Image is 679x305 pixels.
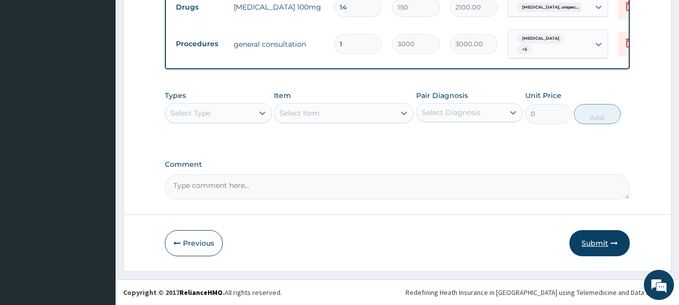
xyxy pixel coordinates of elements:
td: general consultation [229,34,329,54]
label: Item [274,90,291,100]
label: Unit Price [525,90,561,100]
button: Add [574,104,621,124]
label: Comment [165,160,630,169]
button: Submit [569,230,630,256]
td: Procedures [171,35,229,53]
a: RelianceHMO [179,288,223,297]
div: Minimize live chat window [165,5,189,29]
div: Select Type [170,108,211,118]
textarea: Type your message and hit 'Enter' [5,200,191,236]
span: [MEDICAL_DATA] [517,34,564,44]
footer: All rights reserved. [116,279,679,305]
strong: Copyright © 2017 . [123,288,225,297]
div: Select Diagnosis [422,108,480,118]
span: + 5 [517,45,532,55]
div: Redefining Heath Insurance in [GEOGRAPHIC_DATA] using Telemedicine and Data Science! [406,287,671,297]
button: Previous [165,230,223,256]
label: Types [165,91,186,100]
div: Chat with us now [52,56,169,69]
span: [MEDICAL_DATA], unspec... [517,3,584,13]
label: Pair Diagnosis [416,90,468,100]
img: d_794563401_company_1708531726252_794563401 [19,50,41,75]
span: We're online! [58,89,139,191]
